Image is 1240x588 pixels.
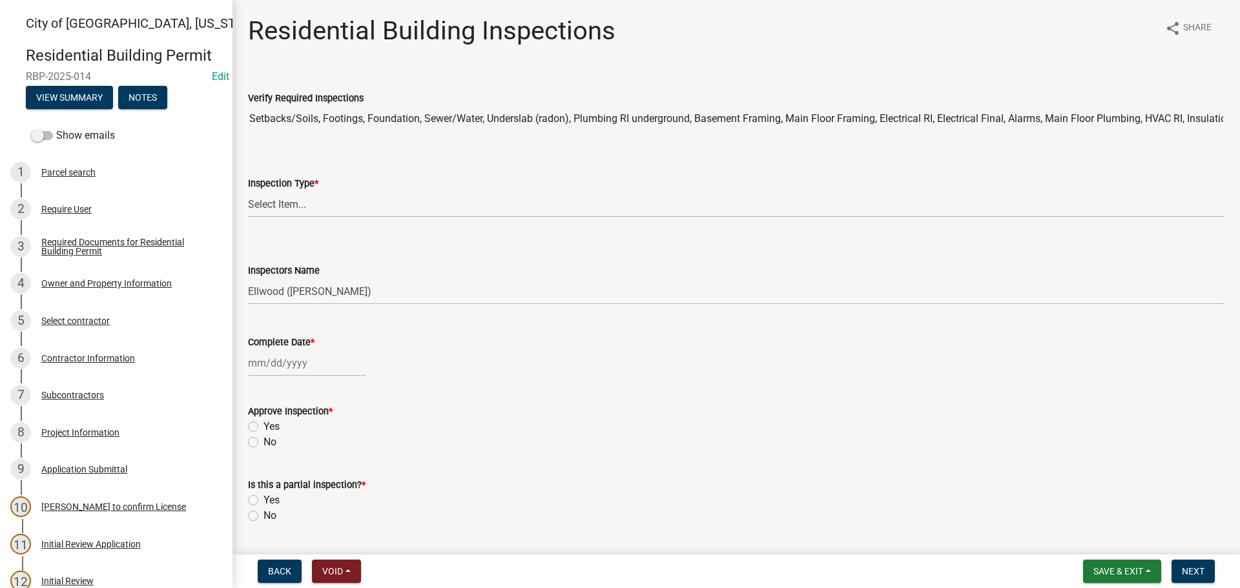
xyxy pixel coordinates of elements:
[41,279,172,288] div: Owner and Property Information
[41,168,96,177] div: Parcel search
[41,540,141,549] div: Initial Review Application
[26,46,222,65] h4: Residential Building Permit
[41,205,92,214] div: Require User
[10,310,31,331] div: 5
[1182,566,1204,576] span: Next
[41,576,94,585] div: Initial Review
[248,407,333,416] label: Approve Inspection
[1165,21,1181,36] i: share
[312,560,361,583] button: Void
[26,70,207,83] span: RBP-2025-014
[10,273,31,294] div: 4
[41,428,119,437] div: Project Information
[248,267,320,276] label: Inspectors Name
[41,238,212,256] div: Required Documents for Residential Building Permit
[10,385,31,405] div: 7
[31,128,115,143] label: Show emails
[41,465,127,474] div: Application Submittal
[1155,15,1222,41] button: shareShare
[248,481,366,490] label: Is this a partial inspection?
[10,162,31,183] div: 1
[1183,21,1212,36] span: Share
[1093,566,1143,576] span: Save & Exit
[248,338,315,347] label: Complete Date
[10,496,31,517] div: 10
[10,534,31,554] div: 11
[10,459,31,480] div: 9
[26,93,113,103] wm-modal-confirm: Summary
[41,354,135,363] div: Contractor Information
[248,15,615,46] h1: Residential Building Inspections
[248,94,364,103] label: Verify Required Inspections
[10,422,31,443] div: 8
[1083,560,1161,583] button: Save & Exit
[10,199,31,219] div: 2
[41,316,110,325] div: Select contractor
[26,15,261,31] span: City of [GEOGRAPHIC_DATA], [US_STATE]
[41,390,104,400] div: Subcontractors
[248,179,318,188] label: Inspection Type
[248,350,366,376] input: mm/dd/yyyy
[118,86,167,109] button: Notes
[268,566,291,576] span: Back
[212,70,229,83] wm-modal-confirm: Edit Application Number
[263,492,280,508] label: Yes
[1172,560,1215,583] button: Next
[263,434,276,450] label: No
[263,419,280,434] label: Yes
[258,560,302,583] button: Back
[26,86,113,109] button: View Summary
[10,236,31,257] div: 3
[41,502,186,511] div: [PERSON_NAME] to confirm License
[322,566,343,576] span: Void
[118,93,167,103] wm-modal-confirm: Notes
[10,348,31,369] div: 6
[263,508,276,523] label: No
[212,70,229,83] a: Edit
